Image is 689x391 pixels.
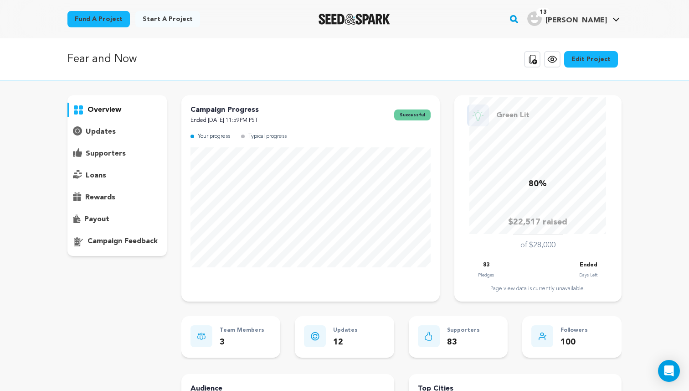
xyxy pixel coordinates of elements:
[220,325,264,336] p: Team Members
[527,11,607,26] div: Liat R.'s Profile
[447,336,480,349] p: 83
[560,325,588,336] p: Followers
[545,17,607,24] span: [PERSON_NAME]
[333,336,358,349] p: 12
[67,168,167,183] button: loans
[527,11,542,26] img: user.png
[520,240,555,251] p: of $28,000
[86,148,126,159] p: supporters
[319,14,390,25] a: Seed&Spark Homepage
[525,10,622,29] span: Liat R.'s Profile
[67,234,167,249] button: campaign feedback
[190,115,259,126] p: Ended [DATE] 11:59PM PST
[478,271,494,280] p: Pledges
[220,336,264,349] p: 3
[564,51,618,68] a: Edit Project
[87,236,158,247] p: campaign feedback
[463,285,612,292] div: Page view data is currently unavailable.
[333,325,358,336] p: Updates
[67,11,130,27] a: Fund a project
[67,103,167,117] button: overview
[447,325,480,336] p: Supporters
[483,260,489,271] p: 83
[248,131,287,142] p: Typical progress
[319,14,390,25] img: Seed&Spark Logo Dark Mode
[86,170,106,181] p: loans
[529,177,547,191] p: 80%
[394,109,431,120] span: successful
[525,10,622,26] a: Liat R.'s Profile
[536,8,550,17] span: 13
[67,146,167,161] button: supporters
[135,11,200,27] a: Start a project
[67,190,167,205] button: rewards
[67,212,167,227] button: payout
[190,104,259,115] p: Campaign Progress
[67,51,137,68] p: Fear and Now
[580,260,597,271] p: Ended
[579,271,597,280] p: Days Left
[86,126,116,137] p: updates
[87,104,121,115] p: overview
[560,336,588,349] p: 100
[67,125,167,139] button: updates
[85,192,115,203] p: rewards
[198,131,230,142] p: Your progress
[658,360,680,382] div: Open Intercom Messenger
[84,214,109,225] p: payout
